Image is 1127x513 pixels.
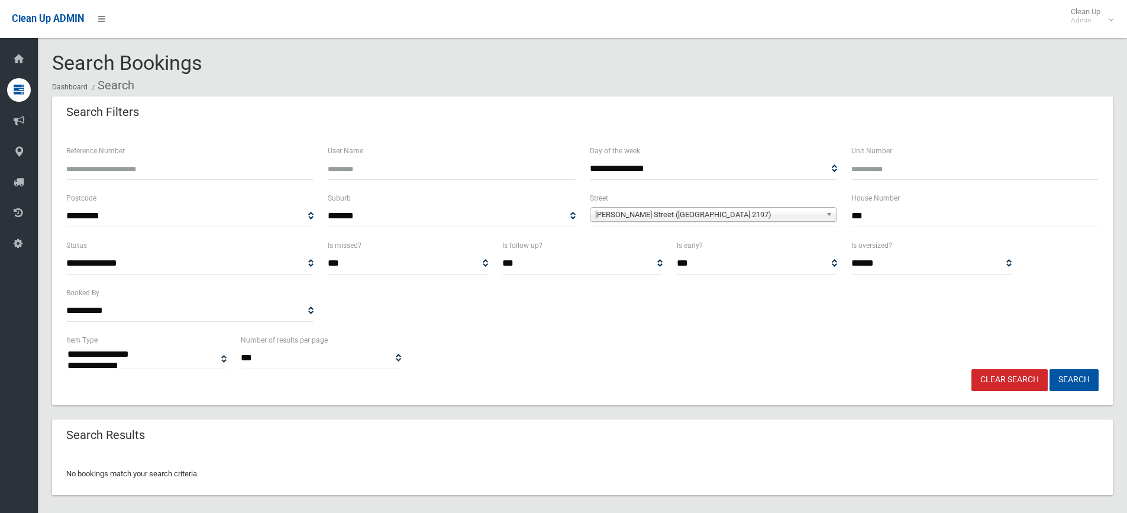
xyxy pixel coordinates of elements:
[52,83,88,91] a: Dashboard
[851,144,892,157] label: Unit Number
[328,192,351,205] label: Suburb
[971,369,1048,391] a: Clear Search
[1071,16,1100,25] small: Admin
[52,51,202,75] span: Search Bookings
[66,192,96,205] label: Postcode
[590,192,608,205] label: Street
[328,239,361,252] label: Is missed?
[52,453,1113,495] div: No bookings match your search criteria.
[595,208,821,222] span: [PERSON_NAME] Street ([GEOGRAPHIC_DATA] 2197)
[328,144,363,157] label: User Name
[66,334,98,347] label: Item Type
[66,144,125,157] label: Reference Number
[66,239,87,252] label: Status
[677,239,703,252] label: Is early?
[1065,7,1112,25] span: Clean Up
[1050,369,1099,391] button: Search
[851,192,900,205] label: House Number
[52,424,159,447] header: Search Results
[502,239,542,252] label: Is follow up?
[89,75,134,96] li: Search
[52,101,153,124] header: Search Filters
[851,239,892,252] label: Is oversized?
[590,144,640,157] label: Day of the week
[66,286,99,299] label: Booked By
[12,13,84,24] span: Clean Up ADMIN
[241,334,328,347] label: Number of results per page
